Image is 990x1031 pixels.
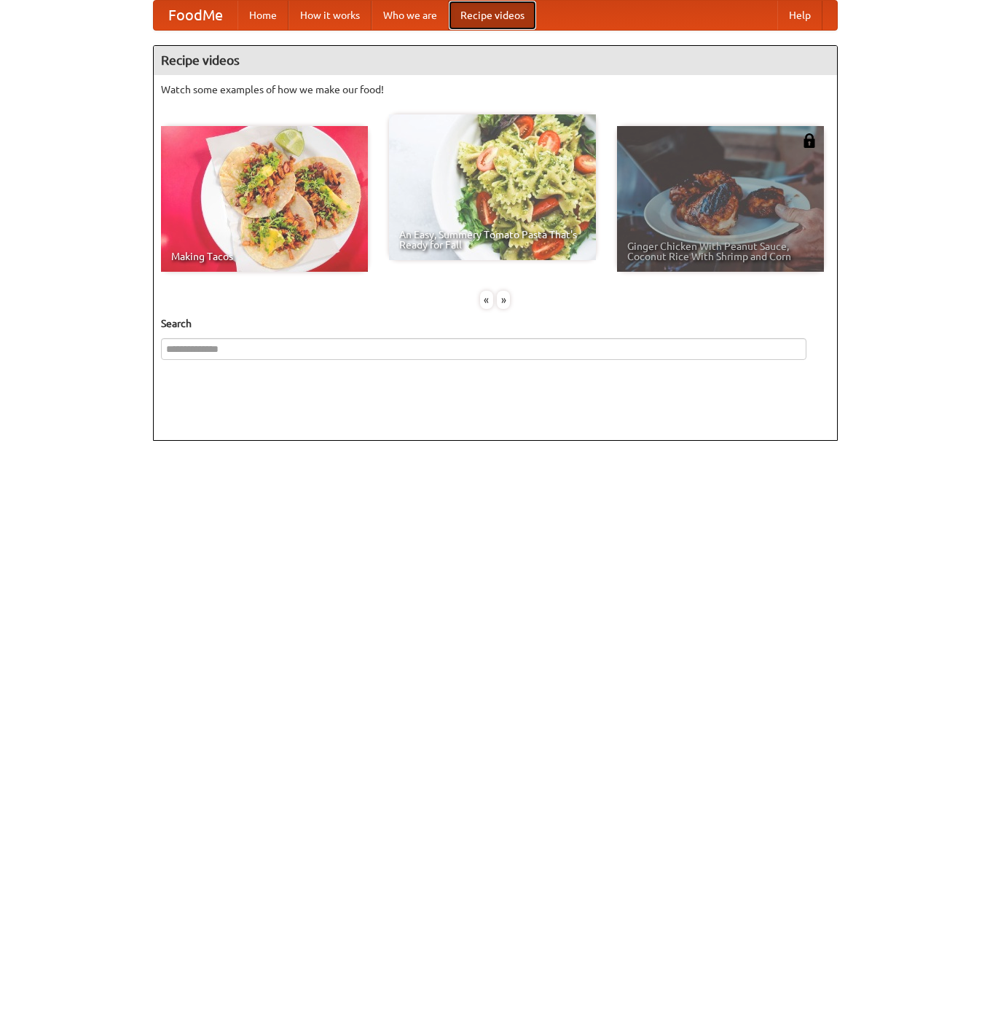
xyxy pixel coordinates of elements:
img: 483408.png [802,133,817,148]
h4: Recipe videos [154,46,837,75]
a: FoodMe [154,1,237,30]
a: Help [777,1,822,30]
h5: Search [161,316,830,331]
a: Who we are [372,1,449,30]
a: How it works [288,1,372,30]
div: « [480,291,493,309]
div: » [497,291,510,309]
a: Recipe videos [449,1,536,30]
a: Home [237,1,288,30]
p: Watch some examples of how we make our food! [161,82,830,97]
a: Making Tacos [161,126,368,272]
a: An Easy, Summery Tomato Pasta That's Ready for Fall [389,114,596,260]
span: Making Tacos [171,251,358,262]
span: An Easy, Summery Tomato Pasta That's Ready for Fall [399,230,586,250]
